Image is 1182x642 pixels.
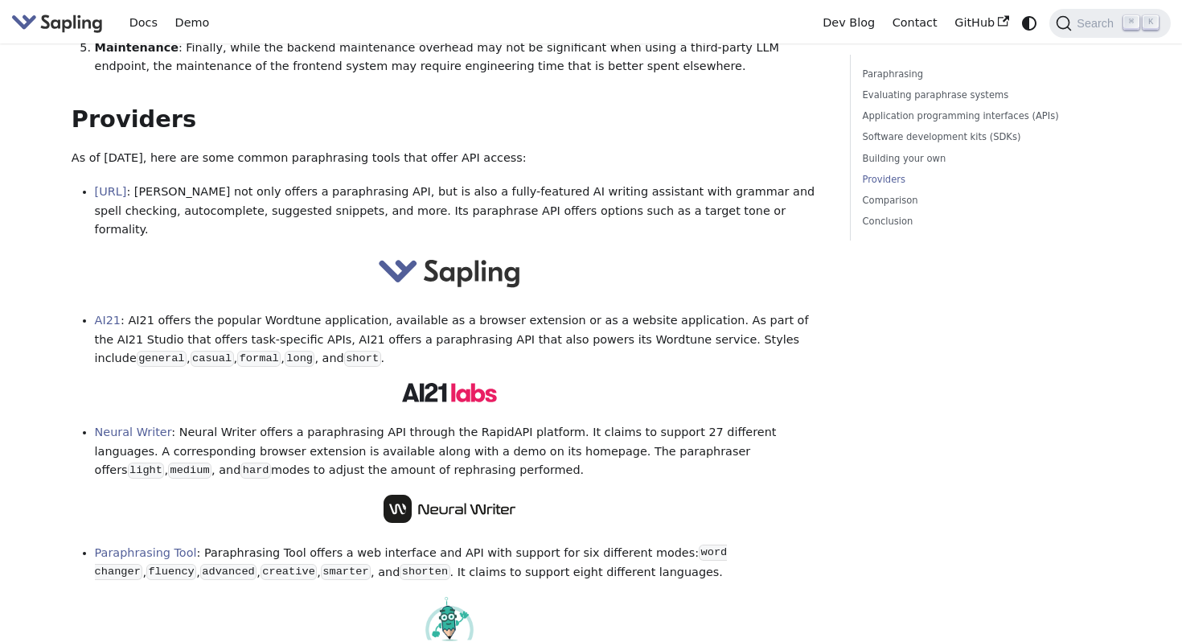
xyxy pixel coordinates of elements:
[121,10,166,35] a: Docs
[400,564,449,580] code: shorten
[863,67,1081,82] a: Paraphrasing
[261,564,317,580] code: creative
[1049,9,1170,38] button: Search (Command+K)
[166,10,218,35] a: Demo
[95,546,197,559] a: Paraphrasing Tool
[178,95,271,105] div: Keywords by Traffic
[378,254,521,290] img: sapling-logo-horizontal.svg
[863,151,1081,167] a: Building your own
[95,544,827,582] li: : Paraphrasing Tool offers a web interface and API with support for six different modes: , , , , ...
[95,314,121,327] a: AI21
[344,351,381,367] code: short
[1143,15,1159,30] kbd: K
[168,463,211,479] code: medium
[285,351,315,367] code: long
[191,351,234,367] code: casual
[321,564,371,580] code: smarter
[11,11,109,35] a: Sapling.ai
[95,545,728,580] code: word changer
[95,185,127,198] a: [URL]
[1072,17,1123,30] span: Search
[26,42,39,55] img: website_grey.svg
[401,383,498,402] img: AI21
[240,463,271,479] code: hard
[863,109,1081,124] a: Application programming interfaces (APIs)
[200,564,257,580] code: advanced
[43,93,56,106] img: tab_domain_overview_orange.svg
[45,26,79,39] div: v 4.0.25
[425,597,474,641] img: Paraphrasing Tool
[863,214,1081,229] a: Conclusion
[863,193,1081,208] a: Comparison
[95,183,827,240] li: : [PERSON_NAME] not only offers a paraphrasing API, but is also a fully-featured AI writing assis...
[863,130,1081,145] a: Software development kits (SDKs)
[946,10,1017,35] a: GitHub
[384,495,515,523] img: Neural Writer
[884,10,946,35] a: Contact
[863,88,1081,103] a: Evaluating paraphrase systems
[1018,11,1041,35] button: Switch between dark and light mode (currently system mode)
[1123,15,1139,30] kbd: ⌘
[61,95,144,105] div: Domain Overview
[95,311,827,368] li: : AI21 offers the popular Wordtune application, available as a browser extension or as a website ...
[146,564,196,580] code: fluency
[237,351,281,367] code: formal
[26,26,39,39] img: logo_orange.svg
[72,149,827,168] p: As of [DATE], here are some common paraphrasing tools that offer API access:
[42,42,114,55] div: Domain: [URL]
[160,93,173,106] img: tab_keywords_by_traffic_grey.svg
[95,423,827,480] li: : Neural Writer offers a paraphrasing API through the RapidAPI platform. It claims to support 27 ...
[814,10,883,35] a: Dev Blog
[95,39,827,77] li: : Finally, while the backend maintenance overhead may not be significant when using a third-party...
[11,11,103,35] img: Sapling.ai
[863,172,1081,187] a: Providers
[95,426,172,438] a: Neural Writer
[95,41,179,54] strong: Maintenance
[137,351,187,367] code: general
[128,463,165,479] code: light
[72,105,827,134] h2: Providers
